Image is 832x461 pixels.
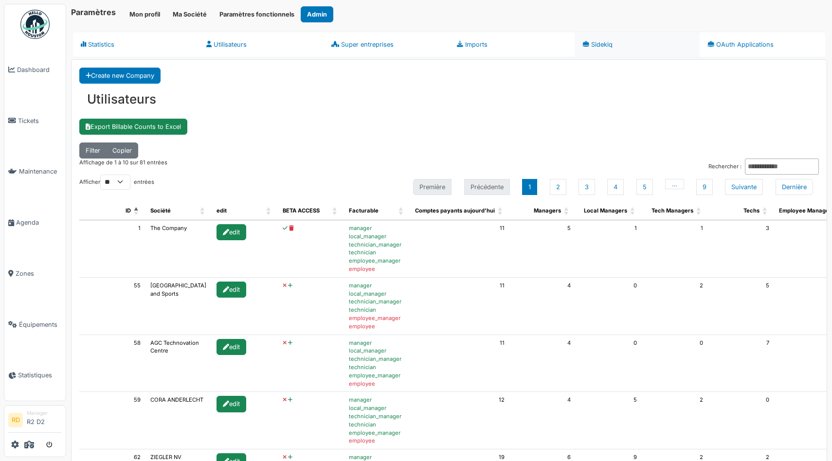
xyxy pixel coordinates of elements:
button: 3 [579,179,595,195]
span: Société: Activate to sort [200,202,206,220]
td: 58 [79,335,145,392]
span: Comptes payants aujourd'hui: Activate to sort [498,202,504,220]
li: RD [8,413,23,427]
td: 4 [509,278,576,335]
td: 0 [708,392,774,449]
a: Statistiques [4,350,66,401]
button: Ma Société [166,6,213,22]
span: Tickets [18,116,62,125]
button: Paramètres fonctionnels [213,6,301,22]
div: technician_manager [349,241,405,249]
td: AGC Technovation Centre [145,335,212,392]
span: ID: Activate to invert sorting [134,202,140,220]
a: edit [217,343,248,350]
td: 55 [79,278,145,335]
div: technician [349,363,405,372]
span: Techs: Activate to sort [762,202,768,220]
td: 2 [642,278,708,335]
nav: pagination [406,176,819,198]
a: Sidekiq [575,32,700,57]
span: BETA ACCESS: Activate to sort [332,202,338,220]
td: 1 [642,220,708,278]
a: Export Billable Counts to Excel [79,119,187,135]
div: employee [349,265,405,273]
span: Équipements [19,320,62,329]
div: employee [349,322,405,331]
span: Zones [16,269,62,278]
div: edit [217,396,246,412]
div: technician_manager [349,412,405,421]
div: technician_manager [349,298,405,306]
button: 5 [636,179,653,195]
div: employee_manager [349,372,405,380]
span: translation missing: fr.user.local_managers [584,207,627,214]
td: 0 [576,278,642,335]
div: technician [349,248,405,257]
a: Imports [449,32,575,57]
a: Create new Company [79,68,161,84]
div: technician [349,421,405,429]
span: Facturable [349,207,379,214]
a: Équipements [4,299,66,350]
span: edit: Activate to sort [266,202,272,220]
span: Dashboard [17,65,62,74]
div: edit [217,339,246,355]
div: employee [349,437,405,445]
span: Facturable: Activate to sort [398,202,404,220]
td: 0 [642,335,708,392]
a: edit [217,286,248,293]
td: 0 [576,335,642,392]
span: Société [150,207,171,214]
span: BETA ACCESS [283,207,320,214]
div: employee_manager [349,257,405,265]
button: Copier [106,142,138,159]
button: Admin [301,6,333,22]
div: employee_manager [349,314,405,322]
span: Filter [86,147,100,154]
td: 3 [708,220,774,278]
select: Afficherentrées [100,175,130,190]
span: Comptes payants aujourd'hui [415,207,495,214]
a: edit [217,229,248,235]
span: translation missing: fr.user.managers [534,207,561,214]
button: Mon profil [123,6,166,22]
div: technician [349,306,405,314]
span: Copier [112,147,132,154]
img: Badge_color-CXgf-gQk.svg [20,10,50,39]
button: … [665,179,684,189]
button: 1 [522,179,537,195]
div: Manager [27,409,62,417]
div: local_manager [349,404,405,412]
span: Local Managers: Activate to sort [630,202,636,220]
a: Dashboard [4,44,66,95]
td: The Company [145,220,212,278]
div: technician_manager [349,355,405,363]
div: employee_manager [349,429,405,437]
a: Super entreprises [324,32,449,57]
a: Tickets [4,95,66,146]
h3: Utilisateurs [79,84,819,114]
a: OAuth Applications [700,32,825,57]
a: Maintenance [4,146,66,197]
div: local_manager [349,347,405,355]
div: local_manager [349,232,405,241]
td: 59 [79,392,145,449]
div: edit [217,282,246,298]
td: 5 [708,278,774,335]
a: Utilisateurs [199,32,324,57]
div: employee [349,380,405,388]
a: Agenda [4,197,66,248]
span: Agenda [16,218,62,227]
h6: Paramètres [71,8,116,17]
span: Statistiques [18,371,62,380]
div: edit [217,224,246,240]
td: [GEOGRAPHIC_DATA] and Sports [145,278,212,335]
td: 11 [410,335,509,392]
div: manager [349,339,405,347]
td: 7 [708,335,774,392]
td: 5 [509,220,576,278]
li: R2 D2 [27,409,62,430]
